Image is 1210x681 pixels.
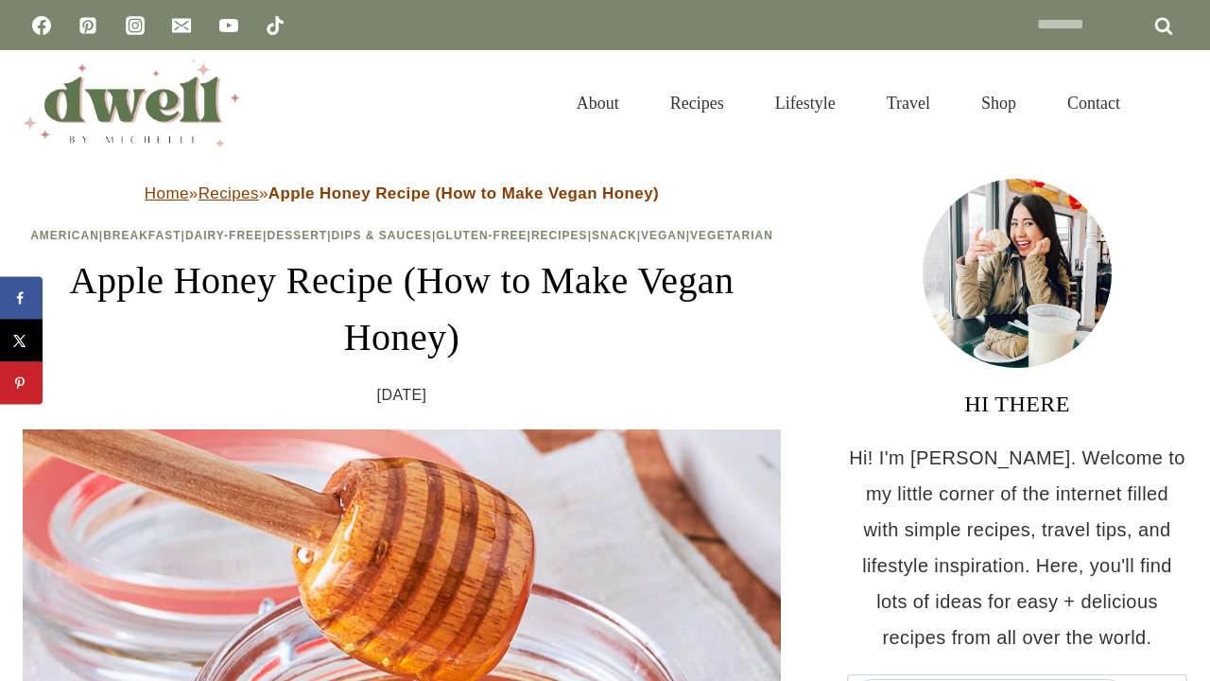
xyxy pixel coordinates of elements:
[641,229,686,242] a: Vegan
[30,229,773,242] span: | | | | | | | | |
[861,70,956,136] a: Travel
[551,70,645,136] a: About
[377,381,427,410] time: [DATE]
[847,387,1187,421] h3: HI THERE
[551,70,1146,136] nav: Primary Navigation
[268,184,659,202] strong: Apple Honey Recipe (How to Make Vegan Honey)
[1155,87,1187,119] button: View Search Form
[332,229,432,242] a: Dips & Sauces
[436,229,527,242] a: Gluten-Free
[145,184,189,202] a: Home
[116,7,154,44] a: Instagram
[210,7,248,44] a: YouTube
[256,7,294,44] a: TikTok
[750,70,861,136] a: Lifestyle
[23,7,60,44] a: Facebook
[69,7,107,44] a: Pinterest
[199,184,259,202] a: Recipes
[23,60,240,147] img: DWELL by michelle
[145,184,659,202] span: » »
[847,440,1187,655] p: Hi! I'm [PERSON_NAME]. Welcome to my little corner of the internet filled with simple recipes, tr...
[690,229,773,242] a: Vegetarian
[267,229,327,242] a: Dessert
[592,229,637,242] a: Snack
[30,229,99,242] a: American
[185,229,263,242] a: Dairy-Free
[531,229,588,242] a: Recipes
[1042,70,1146,136] a: Contact
[645,70,750,136] a: Recipes
[956,70,1042,136] a: Shop
[23,253,781,366] h1: Apple Honey Recipe (How to Make Vegan Honey)
[163,7,200,44] a: Email
[103,229,181,242] a: Breakfast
